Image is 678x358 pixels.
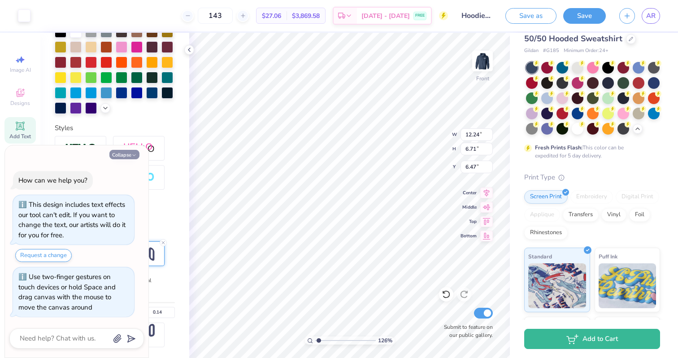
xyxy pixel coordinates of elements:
span: AR [646,11,656,21]
span: [DATE] - [DATE] [361,11,410,21]
span: Gildan [524,47,539,55]
div: Front [476,74,489,83]
button: Request a change [15,249,72,262]
div: Rhinestones [524,226,568,240]
span: Image AI [10,66,31,74]
div: Transfers [563,208,599,222]
div: This color can be expedited for 5 day delivery. [535,144,645,160]
strong: Fresh Prints Flash: [535,144,582,151]
label: Submit to feature on our public gallery. [439,323,493,339]
span: # G185 [543,47,559,55]
span: Center [461,190,477,196]
div: This design includes text effects our tool can't edit. If you want to change the text, our artist... [18,200,126,240]
span: $27.06 [262,11,281,21]
a: AR [642,8,660,24]
img: Front [474,52,491,70]
div: Styles [55,123,175,133]
button: Add to Cart [524,329,660,349]
div: Screen Print [524,190,568,204]
span: FREE [415,13,425,19]
span: Top [461,218,477,225]
div: Use two-finger gestures on touch devices or hold Space and drag canvas with the mouse to move the... [18,272,116,312]
span: 126 % [378,336,392,345]
img: Shadow [123,143,155,154]
span: Add Text [9,133,31,140]
button: Save [563,8,606,24]
span: $3,869.58 [292,11,320,21]
div: Vinyl [601,208,626,222]
button: Collapse [109,150,139,159]
span: Puff Ink [599,252,617,261]
span: Minimum Order: 24 + [564,47,608,55]
div: Print Type [524,172,660,183]
button: Save as [505,8,556,24]
img: Stroke [65,143,96,153]
img: Puff Ink [599,263,656,308]
div: Applique [524,208,560,222]
div: Foil [629,208,650,222]
span: Designs [10,100,30,107]
input: Untitled Design [455,7,499,25]
div: How can we help you? [18,176,87,185]
span: Standard [528,252,552,261]
span: Middle [461,204,477,210]
input: – – [198,8,233,24]
div: Digital Print [616,190,659,204]
img: Standard [528,263,586,308]
div: Embroidery [570,190,613,204]
span: Bottom [461,233,477,239]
